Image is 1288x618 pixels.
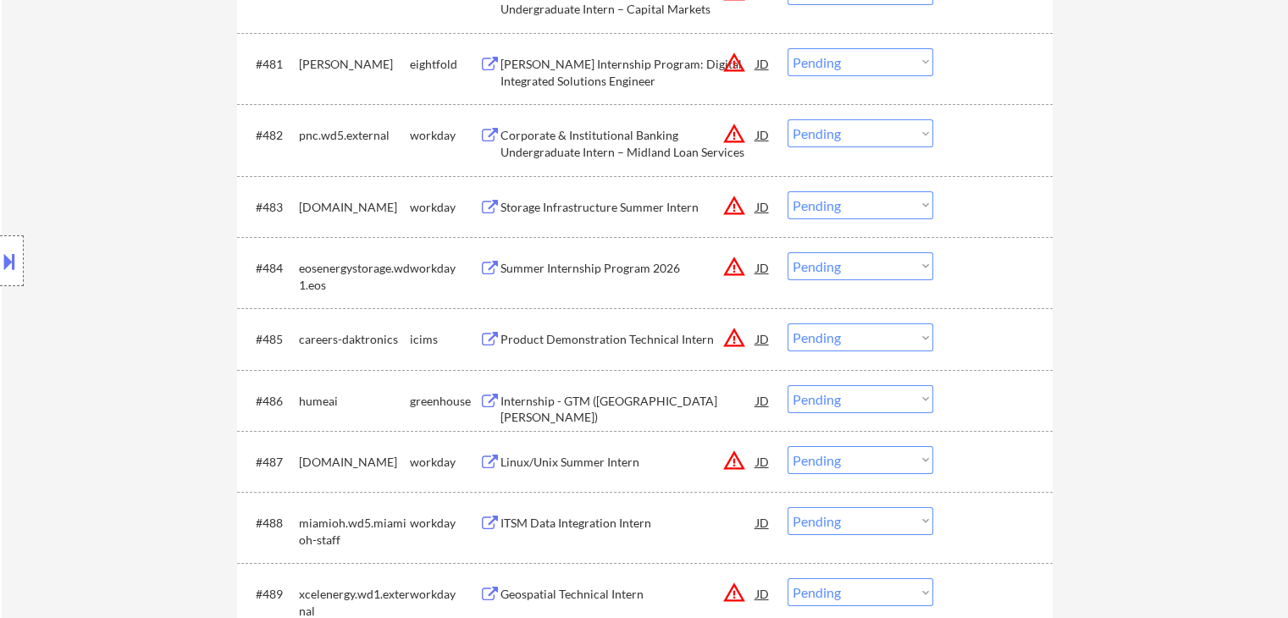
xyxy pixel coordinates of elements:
div: icims [410,331,479,348]
div: JD [755,578,771,609]
div: JD [755,385,771,416]
div: Linux/Unix Summer Intern [500,454,756,471]
button: warning_amber [722,194,746,218]
div: humeai [299,393,410,410]
div: [DOMAIN_NAME] [299,199,410,216]
div: JD [755,119,771,150]
div: Internship - GTM ([GEOGRAPHIC_DATA][PERSON_NAME]) [500,393,756,426]
div: JD [755,507,771,538]
button: warning_amber [722,255,746,279]
div: JD [755,446,771,477]
div: Product Demonstration Technical Intern [500,331,756,348]
button: warning_amber [722,51,746,74]
div: JD [755,252,771,283]
div: careers-daktronics [299,331,410,348]
div: workday [410,199,479,216]
button: warning_amber [722,449,746,472]
div: [DOMAIN_NAME] [299,454,410,471]
div: #487 [256,454,285,471]
button: warning_amber [722,326,746,350]
div: JD [755,191,771,222]
button: warning_amber [722,581,746,604]
div: #481 [256,56,285,73]
div: JD [755,323,771,354]
div: workday [410,260,479,277]
div: Corporate & Institutional Banking Undergraduate Intern – Midland Loan Services [500,127,756,160]
div: [PERSON_NAME] Internship Program: Digital Integrated Solutions Engineer [500,56,756,89]
div: workday [410,515,479,532]
div: eightfold [410,56,479,73]
div: ITSM Data Integration Intern [500,515,756,532]
div: workday [410,586,479,603]
div: pnc.wd5.external [299,127,410,144]
button: warning_amber [722,122,746,146]
div: greenhouse [410,393,479,410]
div: workday [410,127,479,144]
div: #489 [256,586,285,603]
div: eosenergystorage.wd1.eos [299,260,410,293]
div: workday [410,454,479,471]
div: JD [755,48,771,79]
div: Summer Internship Program 2026 [500,260,756,277]
div: Storage Infrastructure Summer Intern [500,199,756,216]
div: Geospatial Technical Intern [500,586,756,603]
div: #488 [256,515,285,532]
div: miamioh.wd5.miamioh-staff [299,515,410,548]
div: [PERSON_NAME] [299,56,410,73]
